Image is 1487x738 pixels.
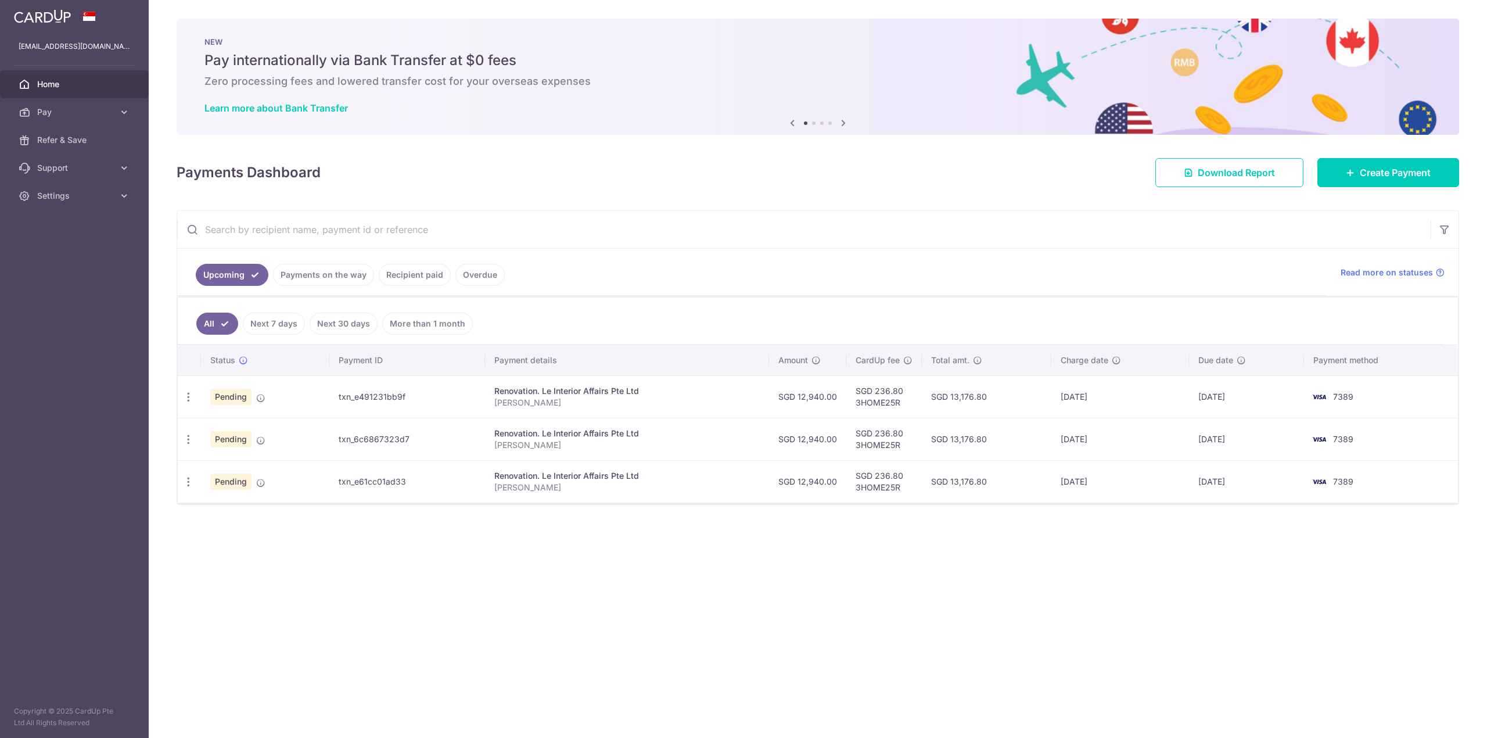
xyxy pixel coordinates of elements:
[494,439,760,451] p: [PERSON_NAME]
[37,78,114,90] span: Home
[210,431,252,447] span: Pending
[485,345,769,375] th: Payment details
[204,74,1431,88] h6: Zero processing fees and lowered transfer cost for your overseas expenses
[1333,392,1353,402] span: 7389
[210,474,252,490] span: Pending
[1317,158,1459,187] a: Create Payment
[1308,432,1331,446] img: Bank Card
[1341,267,1433,278] span: Read more on statuses
[37,162,114,174] span: Support
[1051,418,1189,460] td: [DATE]
[204,51,1431,70] h5: Pay internationally via Bank Transfer at $0 fees
[1308,475,1331,489] img: Bank Card
[273,264,374,286] a: Payments on the way
[19,41,130,52] p: [EMAIL_ADDRESS][DOMAIN_NAME]
[1360,166,1431,180] span: Create Payment
[379,264,451,286] a: Recipient paid
[204,102,348,114] a: Learn more about Bank Transfer
[922,460,1051,503] td: SGD 13,176.80
[1308,390,1331,404] img: Bank Card
[455,264,505,286] a: Overdue
[769,418,846,460] td: SGD 12,940.00
[329,375,485,418] td: txn_e491231bb9f
[778,354,808,366] span: Amount
[204,37,1431,46] p: NEW
[494,428,760,439] div: Renovation. Le Interior Affairs Pte Ltd
[196,264,268,286] a: Upcoming
[1051,460,1189,503] td: [DATE]
[846,375,922,418] td: SGD 236.80 3HOME25R
[210,389,252,405] span: Pending
[769,460,846,503] td: SGD 12,940.00
[1189,375,1304,418] td: [DATE]
[14,9,71,23] img: CardUp
[37,106,114,118] span: Pay
[1304,345,1458,375] th: Payment method
[177,19,1459,135] img: Bank transfer banner
[329,460,485,503] td: txn_e61cc01ad33
[1341,267,1445,278] a: Read more on statuses
[310,313,378,335] a: Next 30 days
[1333,477,1353,486] span: 7389
[846,460,922,503] td: SGD 236.80 3HOME25R
[856,354,900,366] span: CardUp fee
[922,375,1051,418] td: SGD 13,176.80
[494,385,760,397] div: Renovation. Le Interior Affairs Pte Ltd
[329,418,485,460] td: txn_6c6867323d7
[1189,418,1304,460] td: [DATE]
[931,354,969,366] span: Total amt.
[769,375,846,418] td: SGD 12,940.00
[329,345,485,375] th: Payment ID
[1051,375,1189,418] td: [DATE]
[177,162,321,183] h4: Payments Dashboard
[1198,166,1275,180] span: Download Report
[243,313,305,335] a: Next 7 days
[1189,460,1304,503] td: [DATE]
[177,211,1431,248] input: Search by recipient name, payment id or reference
[196,313,238,335] a: All
[1198,354,1233,366] span: Due date
[922,418,1051,460] td: SGD 13,176.80
[382,313,473,335] a: More than 1 month
[37,134,114,146] span: Refer & Save
[846,418,922,460] td: SGD 236.80 3HOME25R
[494,397,760,409] p: [PERSON_NAME]
[1333,434,1353,444] span: 7389
[494,470,760,482] div: Renovation. Le Interior Affairs Pte Ltd
[1061,354,1108,366] span: Charge date
[37,190,114,202] span: Settings
[210,354,235,366] span: Status
[1155,158,1303,187] a: Download Report
[494,482,760,493] p: [PERSON_NAME]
